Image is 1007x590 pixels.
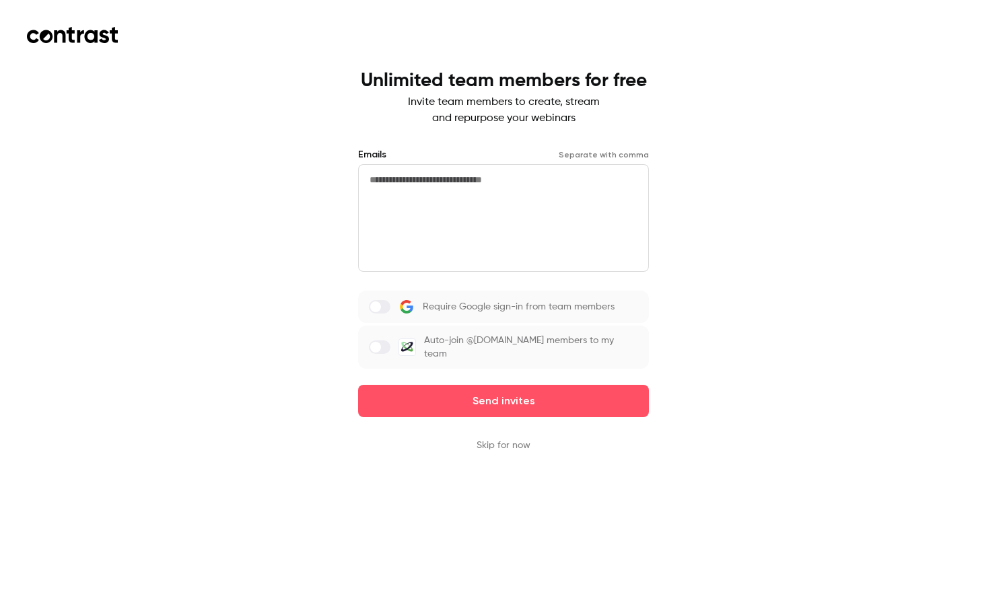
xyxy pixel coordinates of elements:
[358,385,649,417] button: Send invites
[477,439,530,452] button: Skip for now
[358,148,386,161] label: Emails
[361,70,647,91] h1: Unlimited team members for free
[358,326,649,369] label: Auto-join @[DOMAIN_NAME] members to my team
[559,149,649,160] p: Separate with comma
[361,94,647,126] p: Invite team members to create, stream and repurpose your webinars
[358,291,649,323] label: Require Google sign-in from team members
[399,339,415,355] img: Intercept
